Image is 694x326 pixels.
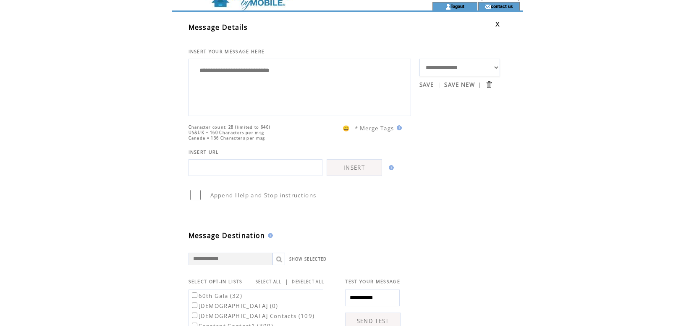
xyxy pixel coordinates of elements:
[491,3,513,9] a: contact us
[343,124,350,132] span: 😀
[265,233,273,238] img: help.gif
[437,81,441,88] span: |
[445,3,451,10] img: account_icon.gif
[189,124,271,130] span: Character count: 28 (limited to 640)
[292,279,324,285] a: DESELECT ALL
[485,80,493,88] input: Submit
[355,124,394,132] span: * Merge Tags
[192,303,197,308] input: [DEMOGRAPHIC_DATA] (0)
[189,23,248,32] span: Message Details
[484,3,491,10] img: contact_us_icon.gif
[386,165,394,170] img: help.gif
[189,149,219,155] span: INSERT URL
[478,81,482,88] span: |
[444,81,475,88] a: SAVE NEW
[192,292,197,298] input: 60th Gala (32)
[189,49,265,54] span: INSERT YOUR MESSAGE HERE
[451,3,464,9] a: logout
[190,292,243,300] label: 60th Gala (32)
[189,130,265,135] span: US&UK = 160 Characters per msg
[289,256,327,262] a: SHOW SELECTED
[256,279,282,285] a: SELECT ALL
[189,135,265,141] span: Canada = 136 Characters per msg
[189,279,243,285] span: SELECT OPT-IN LISTS
[327,159,382,176] a: INSERT
[192,313,197,318] input: [DEMOGRAPHIC_DATA] Contacts (109)
[210,191,317,199] span: Append Help and Stop instructions
[285,278,288,285] span: |
[345,279,400,285] span: TEST YOUR MESSAGE
[419,81,434,88] a: SAVE
[394,125,402,130] img: help.gif
[189,231,265,240] span: Message Destination
[190,302,278,310] label: [DEMOGRAPHIC_DATA] (0)
[190,312,315,320] label: [DEMOGRAPHIC_DATA] Contacts (109)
